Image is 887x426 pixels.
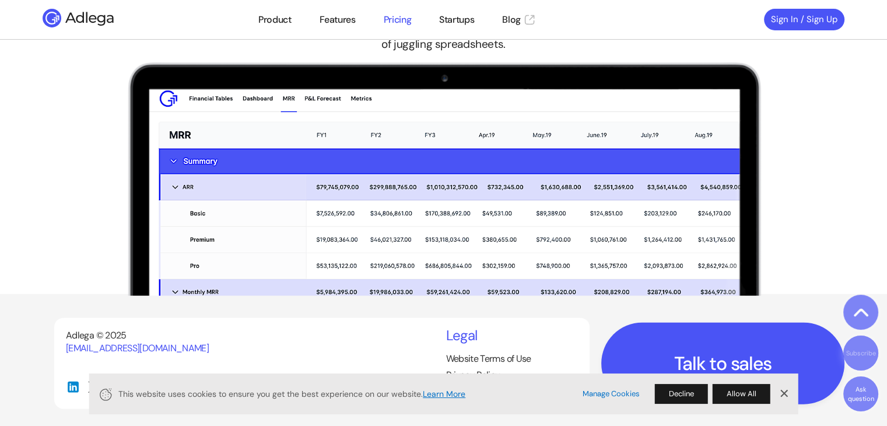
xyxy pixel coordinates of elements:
a: Sign In / Sign Up [764,9,844,30]
a: Website Terms of Use [446,353,531,365]
a: Privacy Policy [446,369,531,381]
button: Decline [655,384,708,404]
img: Adlega logo [43,9,157,27]
a: Pricing [384,13,411,27]
span: Ask [856,385,867,393]
a: Features [319,13,355,27]
p: Adlega © 2025 [66,330,209,341]
svg: Cookie Icon [98,387,113,401]
a: Talk to sales [601,323,844,404]
span: question [848,394,874,403]
span: This website uses cookies to ensure you get the best experience on our website. [118,388,566,400]
a: [EMAIL_ADDRESS][DOMAIN_NAME] [66,342,209,354]
a: Manage Cookies [583,388,640,400]
a: Startups [439,13,474,27]
button: Allow All [713,384,770,404]
a: Dismiss Banner [775,385,793,403]
a: Blog [502,13,535,27]
h6: Legal [446,330,477,341]
a: Learn More [423,389,465,399]
a: Product [258,13,291,27]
